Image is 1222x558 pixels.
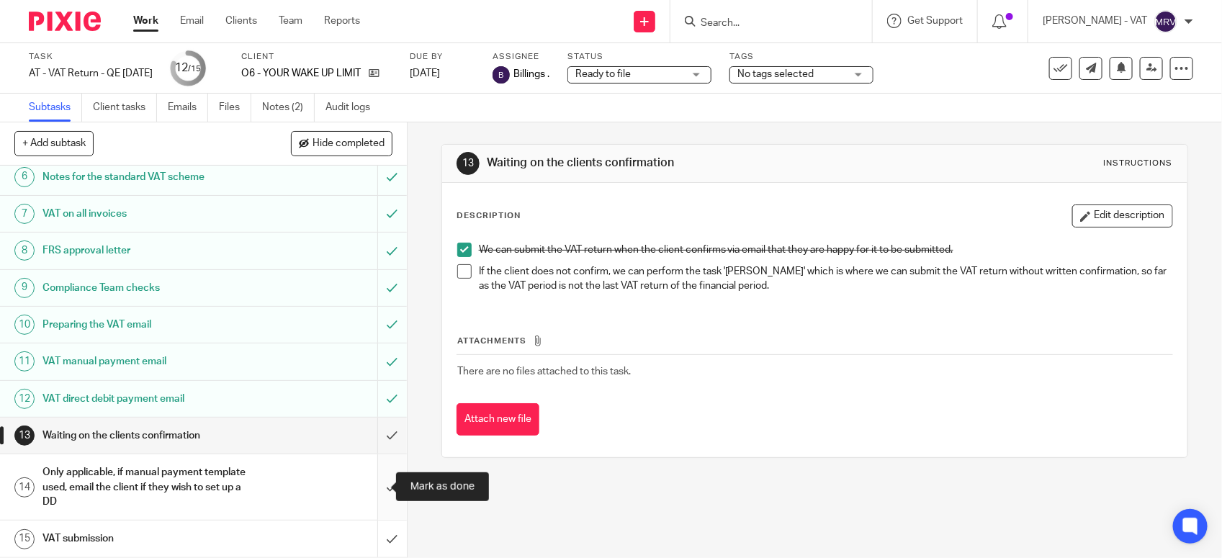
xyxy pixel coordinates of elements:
label: Tags [729,51,873,63]
button: + Add subtask [14,131,94,156]
a: Clients [225,14,257,28]
button: Edit description [1072,204,1173,228]
a: Work [133,14,158,28]
span: Attachments [457,337,526,345]
span: [DATE] [410,68,440,78]
div: 6 [14,167,35,187]
a: Email [180,14,204,28]
h1: VAT manual payment email [42,351,256,372]
p: Description [457,210,521,222]
small: /15 [188,65,201,73]
span: Ready to file [575,69,631,79]
button: Hide completed [291,131,392,156]
p: O6 - YOUR WAKE UP LIMITED [241,66,361,81]
a: Notes (2) [262,94,315,122]
p: We can submit the VAT return when the client confirms via email that they are happy for it to be ... [479,243,1172,257]
div: AT - VAT Return - QE [DATE] [29,66,153,81]
div: 14 [14,477,35,498]
h1: Compliance Team checks [42,277,256,299]
a: Client tasks [93,94,157,122]
h1: Preparing the VAT email [42,314,256,336]
a: Subtasks [29,94,82,122]
span: Billings . [513,67,549,81]
img: svg%3E [493,66,510,84]
div: 12 [175,60,201,76]
span: Get Support [907,16,963,26]
a: Audit logs [325,94,381,122]
p: [PERSON_NAME] - VAT [1043,14,1147,28]
div: 9 [14,278,35,298]
img: svg%3E [1154,10,1177,33]
h1: FRS approval letter [42,240,256,261]
h1: Notes for the standard VAT scheme [42,166,256,188]
div: 7 [14,204,35,224]
label: Client [241,51,392,63]
div: 11 [14,351,35,372]
div: 13 [457,152,480,175]
button: Attach new file [457,403,539,436]
h1: VAT on all invoices [42,203,256,225]
h1: VAT direct debit payment email [42,388,256,410]
div: 13 [14,426,35,446]
span: No tags selected [737,69,814,79]
label: Assignee [493,51,549,63]
h1: Waiting on the clients confirmation [487,156,845,171]
p: If the client does not confirm, we can perform the task '[PERSON_NAME]' which is where we can sub... [479,264,1172,294]
h1: VAT submission [42,528,256,549]
div: 12 [14,389,35,409]
input: Search [699,17,829,30]
label: Task [29,51,153,63]
span: Hide completed [313,138,385,150]
div: AT - VAT Return - QE 31-07-2025 [29,66,153,81]
a: Emails [168,94,208,122]
a: Team [279,14,302,28]
h1: Waiting on the clients confirmation [42,425,256,446]
div: Instructions [1104,158,1173,169]
div: 8 [14,240,35,261]
img: Pixie [29,12,101,31]
h1: Only applicable, if manual payment template used, email the client if they wish to set up a DD [42,462,256,513]
label: Status [567,51,711,63]
div: 15 [14,529,35,549]
span: There are no files attached to this task. [457,366,631,377]
a: Files [219,94,251,122]
a: Reports [324,14,360,28]
div: 10 [14,315,35,335]
label: Due by [410,51,475,63]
